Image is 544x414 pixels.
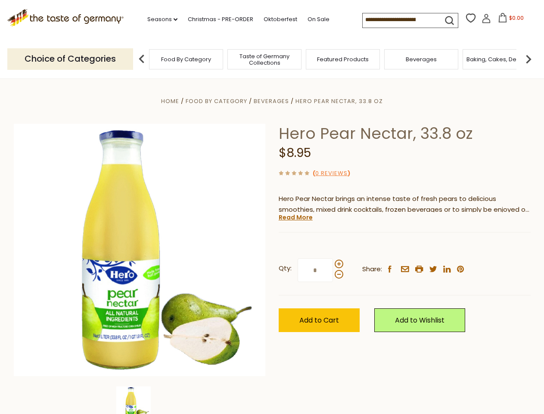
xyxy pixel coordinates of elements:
[295,97,383,105] a: Hero Pear Nectar, 33.8 oz
[493,13,529,26] button: $0.00
[406,56,437,63] a: Beverages
[279,194,531,215] p: Hero Pear Nectar brings an intense taste of fresh pears to delicious smoothies, mixed drink cockt...
[133,50,150,68] img: previous arrow
[254,97,289,105] a: Beverages
[315,169,348,178] a: 0 Reviews
[362,264,382,275] span: Share:
[230,53,299,66] a: Taste of Germany Collections
[298,258,333,282] input: Qty:
[264,15,297,24] a: Oktoberfest
[279,124,531,143] h1: Hero Pear Nectar, 33.8 oz
[161,97,179,105] a: Home
[313,169,350,177] span: ( )
[279,213,313,222] a: Read More
[308,15,330,24] a: On Sale
[520,50,537,68] img: next arrow
[147,15,177,24] a: Seasons
[186,97,247,105] a: Food By Category
[317,56,369,63] a: Featured Products
[279,144,311,161] span: $8.95
[509,14,524,22] span: $0.00
[161,56,211,63] a: Food By Category
[14,124,266,376] img: Hero Pear Nectar, 33.8 oz
[279,308,360,332] button: Add to Cart
[299,315,339,325] span: Add to Cart
[374,308,465,332] a: Add to Wishlist
[466,56,533,63] a: Baking, Cakes, Desserts
[7,48,133,69] p: Choice of Categories
[279,263,292,274] strong: Qty:
[188,15,253,24] a: Christmas - PRE-ORDER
